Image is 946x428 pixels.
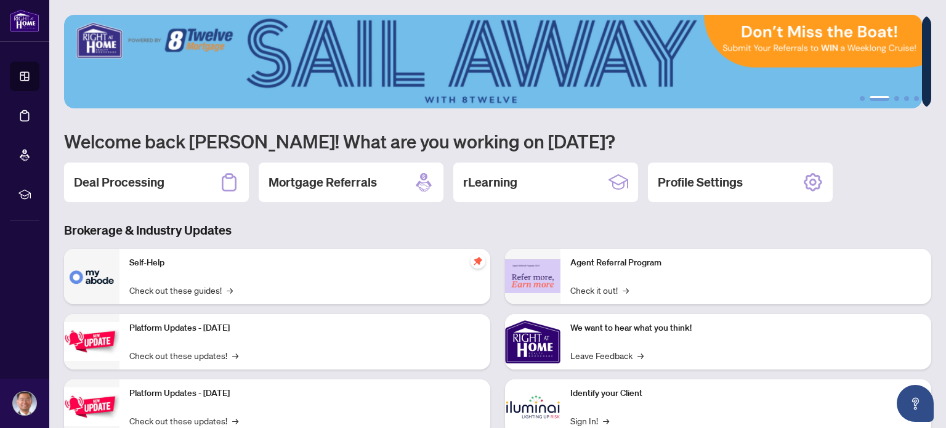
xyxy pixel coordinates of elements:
button: 3 [894,96,899,101]
a: Leave Feedback→ [570,349,644,362]
button: 1 [860,96,865,101]
span: → [603,414,609,427]
p: Platform Updates - [DATE] [129,321,480,335]
h2: Mortgage Referrals [269,174,377,191]
a: Check out these guides!→ [129,283,233,297]
img: Slide 1 [64,15,922,108]
h2: rLearning [463,174,517,191]
button: 5 [914,96,919,101]
h2: Deal Processing [74,174,164,191]
img: logo [10,9,39,32]
img: We want to hear what you think! [505,314,560,369]
img: Platform Updates - July 21, 2025 [64,322,119,361]
h1: Welcome back [PERSON_NAME]! What are you working on [DATE]? [64,129,931,153]
p: Self-Help [129,256,480,270]
h3: Brokerage & Industry Updates [64,222,931,239]
img: Platform Updates - July 8, 2025 [64,387,119,426]
a: Check out these updates!→ [129,349,238,362]
button: 4 [904,96,909,101]
p: We want to hear what you think! [570,321,921,335]
span: → [637,349,644,362]
button: Open asap [897,385,934,422]
span: → [232,414,238,427]
img: Agent Referral Program [505,259,560,293]
a: Check out these updates!→ [129,414,238,427]
a: Sign In!→ [570,414,609,427]
img: Self-Help [64,249,119,304]
img: Profile Icon [13,392,36,415]
span: pushpin [471,254,485,269]
button: 2 [870,96,889,101]
p: Platform Updates - [DATE] [129,387,480,400]
span: → [227,283,233,297]
p: Agent Referral Program [570,256,921,270]
a: Check it out!→ [570,283,629,297]
h2: Profile Settings [658,174,743,191]
p: Identify your Client [570,387,921,400]
span: → [623,283,629,297]
span: → [232,349,238,362]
